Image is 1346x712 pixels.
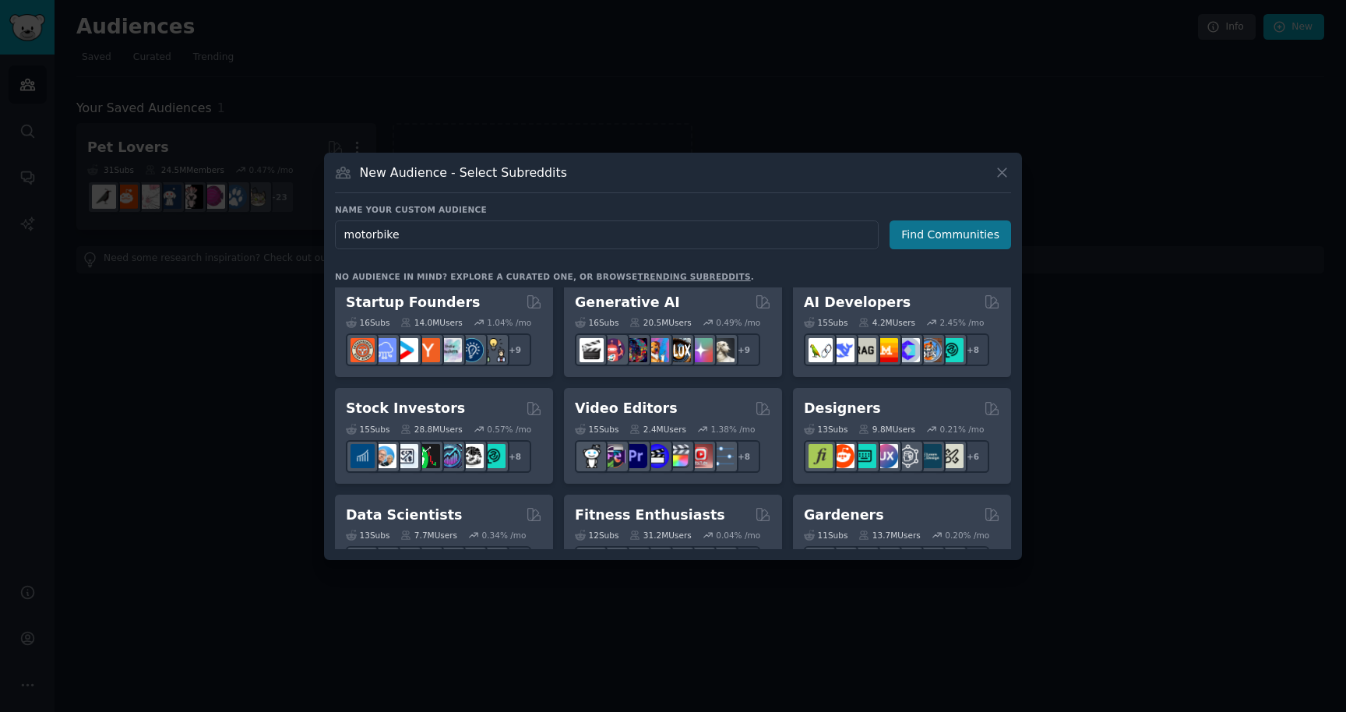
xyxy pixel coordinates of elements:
img: indiehackers [438,338,462,362]
div: + 6 [499,546,531,579]
div: 1.04 % /mo [487,317,531,328]
div: + 8 [728,440,760,473]
img: ycombinator [416,338,440,362]
img: Youtubevideo [689,444,713,468]
img: LangChain [809,338,833,362]
img: premiere [623,444,647,468]
div: 11 Sub s [804,530,847,541]
div: 13 Sub s [346,530,389,541]
img: llmops [918,338,942,362]
div: 2.4M Users [629,424,686,435]
h2: Generative AI [575,293,680,312]
img: dalle2 [601,338,625,362]
img: aivideo [580,338,604,362]
h2: Gardeners [804,506,884,525]
img: SaaS [372,338,396,362]
div: 0.04 % /mo [716,530,760,541]
div: 16 Sub s [346,317,389,328]
div: 13.7M Users [858,530,920,541]
img: UI_Design [852,444,876,468]
div: + 8 [499,440,531,473]
div: + 9 [728,333,760,366]
img: VideoEditors [645,444,669,468]
img: sdforall [645,338,669,362]
img: deepdream [623,338,647,362]
div: 4.2M Users [858,317,915,328]
img: FluxAI [667,338,691,362]
img: learndesign [918,444,942,468]
img: editors [601,444,625,468]
img: DeepSeek [830,338,854,362]
div: + 4 [957,546,989,579]
img: gopro [580,444,604,468]
img: Rag [852,338,876,362]
img: OpenSourceAI [896,338,920,362]
img: starryai [689,338,713,362]
div: 15 Sub s [804,317,847,328]
div: 0.21 % /mo [940,424,985,435]
img: technicalanalysis [481,444,506,468]
button: Find Communities [890,220,1011,249]
h2: Startup Founders [346,293,480,312]
input: Pick a short name, like "Digital Marketers" or "Movie-Goers" [335,220,879,249]
div: 0.49 % /mo [716,317,760,328]
div: 16 Sub s [575,317,618,328]
img: Trading [416,444,440,468]
h2: Stock Investors [346,399,465,418]
img: finalcutpro [667,444,691,468]
div: 12 Sub s [575,530,618,541]
h3: Name your custom audience [335,204,1011,215]
img: MistralAI [874,338,898,362]
h2: Video Editors [575,399,678,418]
div: 31.2M Users [629,530,691,541]
img: swingtrading [460,444,484,468]
div: + 6 [957,440,989,473]
div: 15 Sub s [575,424,618,435]
img: growmybusiness [481,338,506,362]
div: 28.8M Users [400,424,462,435]
div: + 8 [957,333,989,366]
h3: New Audience - Select Subreddits [360,164,567,181]
div: 0.57 % /mo [487,424,531,435]
img: typography [809,444,833,468]
img: logodesign [830,444,854,468]
img: DreamBooth [710,338,735,362]
img: UXDesign [874,444,898,468]
img: startup [394,338,418,362]
div: 13 Sub s [804,424,847,435]
img: Forex [394,444,418,468]
div: 2.45 % /mo [940,317,985,328]
h2: Data Scientists [346,506,462,525]
div: 1.38 % /mo [711,424,756,435]
img: EntrepreneurRideAlong [351,338,375,362]
a: trending subreddits [637,272,750,281]
img: ValueInvesting [372,444,396,468]
div: 15 Sub s [346,424,389,435]
div: + 9 [499,333,531,366]
img: dividends [351,444,375,468]
div: 14.0M Users [400,317,462,328]
img: StocksAndTrading [438,444,462,468]
div: No audience in mind? Explore a curated one, or browse . [335,271,754,282]
img: postproduction [710,444,735,468]
h2: Designers [804,399,881,418]
h2: AI Developers [804,293,911,312]
div: 20.5M Users [629,317,691,328]
div: + 5 [728,546,760,579]
div: 0.20 % /mo [945,530,989,541]
h2: Fitness Enthusiasts [575,506,725,525]
img: AIDevelopersSociety [939,338,964,362]
div: 9.8M Users [858,424,915,435]
img: userexperience [896,444,920,468]
div: 7.7M Users [400,530,457,541]
img: Entrepreneurship [460,338,484,362]
div: 0.34 % /mo [482,530,527,541]
img: UX_Design [939,444,964,468]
